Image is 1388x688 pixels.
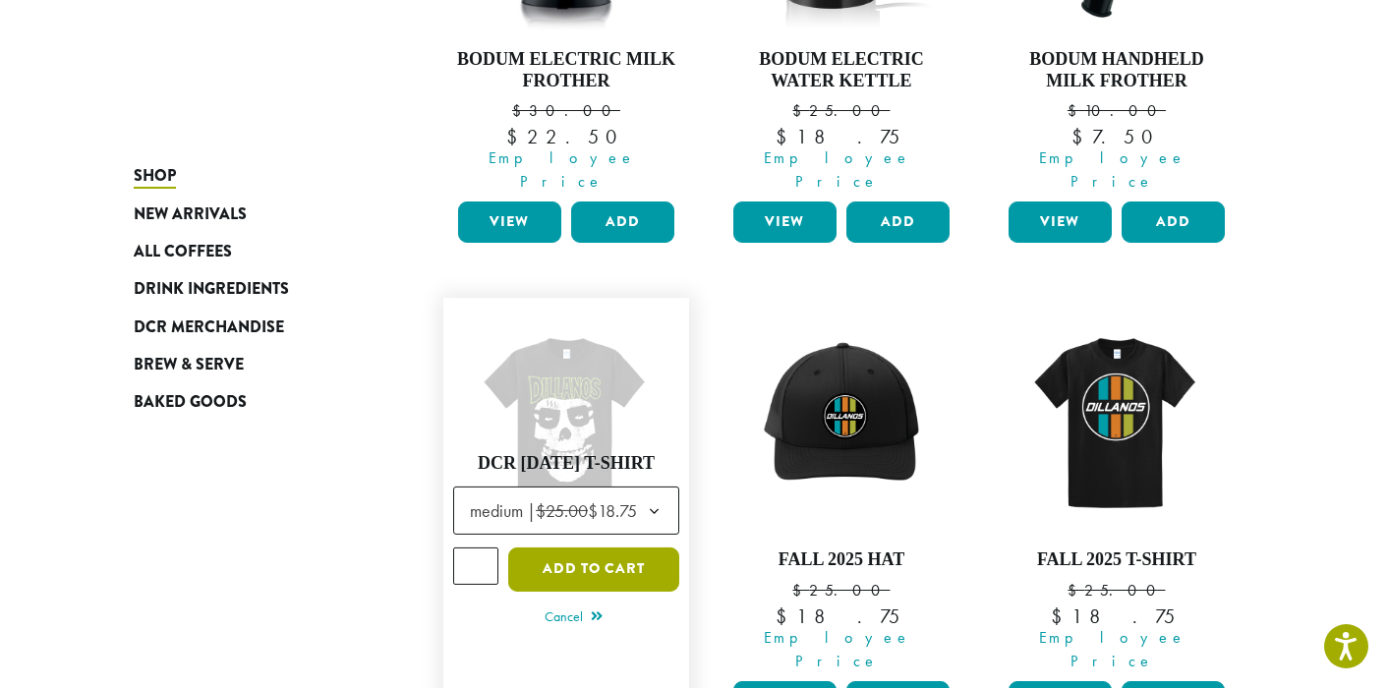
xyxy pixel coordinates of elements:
[536,499,588,522] del: $25.00
[453,453,679,475] h4: DCR [DATE] T-Shirt
[728,308,954,534] img: DCR-Retro-Three-Strip-Circle-Patch-Trucker-Hat-Fall-WEB-scaled.jpg
[134,309,370,346] a: DCR Merchandise
[721,146,954,194] span: Employee Price
[792,100,809,121] span: $
[1068,100,1084,121] span: $
[728,49,954,91] h4: Bodum Electric Water Kettle
[134,233,370,270] a: All Coffees
[792,580,890,601] bdi: 25.00
[776,603,796,629] span: $
[134,383,370,421] a: Baked Goods
[1004,49,1230,91] h4: Bodum Handheld Milk Frother
[134,390,247,415] span: Baked Goods
[1051,603,1182,629] bdi: 18.75
[1051,603,1071,629] span: $
[1071,124,1092,149] span: $
[792,100,890,121] bdi: 25.00
[1004,549,1230,571] h4: Fall 2025 T-Shirt
[1009,201,1112,243] a: View
[512,100,620,121] bdi: 30.00
[776,603,906,629] bdi: 18.75
[996,626,1230,673] span: Employee Price
[453,487,679,535] span: medium | $25.00 $18.75
[134,277,289,302] span: Drink Ingredients
[733,201,837,243] a: View
[1004,308,1230,534] img: DCR-Retro-Three-Strip-Circle-Tee-Fall-WEB-scaled.jpg
[134,346,370,383] a: Brew & Serve
[470,499,637,522] span: medium | $18.75
[996,146,1230,194] span: Employee Price
[134,195,370,232] a: New Arrivals
[1068,580,1165,601] bdi: 25.00
[134,202,247,227] span: New Arrivals
[721,626,954,673] span: Employee Price
[1004,308,1230,673] a: Fall 2025 T-Shirt $25.00 Employee Price
[846,201,950,243] button: Add
[458,201,561,243] a: View
[1122,201,1225,243] button: Add
[728,549,954,571] h4: Fall 2025 Hat
[728,308,954,673] a: Fall 2025 Hat $25.00 Employee Price
[545,604,603,632] a: Cancel
[1068,100,1166,121] bdi: 10.00
[792,580,809,601] span: $
[508,547,679,592] button: Add to cart
[134,157,370,195] a: Shop
[134,270,370,308] a: Drink Ingredients
[1068,580,1084,601] span: $
[571,201,674,243] button: Add
[445,146,679,194] span: Employee Price
[134,353,244,377] span: Brew & Serve
[453,547,498,585] input: Product quantity
[1071,124,1161,149] bdi: 7.50
[134,164,176,189] span: Shop
[506,124,625,149] bdi: 22.50
[453,49,679,91] h4: Bodum Electric Milk Frother
[512,100,529,121] span: $
[776,124,796,149] span: $
[134,240,232,264] span: All Coffees
[462,491,657,530] span: medium | $25.00 $18.75
[776,124,906,149] bdi: 18.75
[134,315,284,340] span: DCR Merchandise
[506,124,527,149] span: $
